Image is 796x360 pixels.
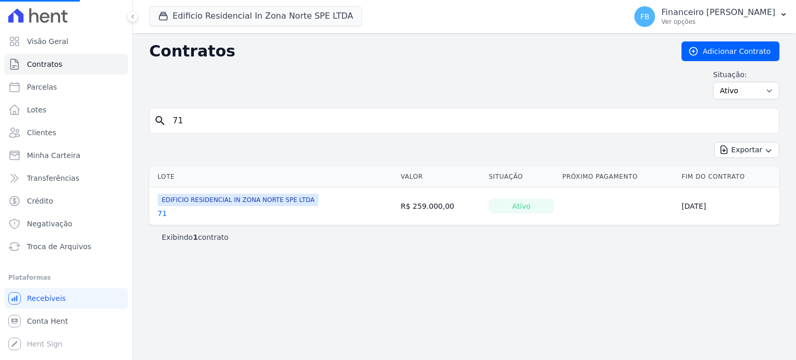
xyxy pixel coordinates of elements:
[485,166,558,188] th: Situação
[558,166,677,188] th: Próximo Pagamento
[149,6,362,26] button: Edificio Residencial In Zona Norte SPE LTDA
[27,105,47,115] span: Lotes
[640,13,649,20] span: FB
[4,77,128,97] a: Parcelas
[677,166,779,188] th: Fim do Contrato
[158,194,319,206] span: EDIFICIO RESIDENCIAL IN ZONA NORTE SPE LTDA
[626,2,796,31] button: FB Financeiro [PERSON_NAME] Ver opções
[677,188,779,225] td: [DATE]
[4,213,128,234] a: Negativação
[489,199,554,213] div: Ativo
[27,196,53,206] span: Crédito
[714,142,779,158] button: Exportar
[4,31,128,52] a: Visão Geral
[193,233,198,241] b: 1
[4,99,128,120] a: Lotes
[27,241,91,252] span: Troca de Arquivos
[681,41,779,61] a: Adicionar Contrato
[27,59,62,69] span: Contratos
[4,236,128,257] a: Troca de Arquivos
[27,316,68,326] span: Conta Hent
[154,114,166,127] i: search
[162,232,229,242] p: Exibindo contrato
[661,7,775,18] p: Financeiro [PERSON_NAME]
[661,18,775,26] p: Ver opções
[4,145,128,166] a: Minha Carteira
[27,293,66,304] span: Recebíveis
[4,311,128,332] a: Conta Hent
[4,54,128,75] a: Contratos
[27,150,80,161] span: Minha Carteira
[396,166,485,188] th: Valor
[27,127,56,138] span: Clientes
[4,168,128,189] a: Transferências
[27,82,57,92] span: Parcelas
[8,271,124,284] div: Plataformas
[166,110,775,131] input: Buscar por nome do lote
[27,219,73,229] span: Negativação
[158,208,167,219] a: 71
[4,191,128,211] a: Crédito
[4,288,128,309] a: Recebíveis
[149,166,396,188] th: Lote
[149,42,665,61] h2: Contratos
[4,122,128,143] a: Clientes
[396,188,485,225] td: R$ 259.000,00
[27,173,79,183] span: Transferências
[27,36,68,47] span: Visão Geral
[713,69,779,80] label: Situação:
